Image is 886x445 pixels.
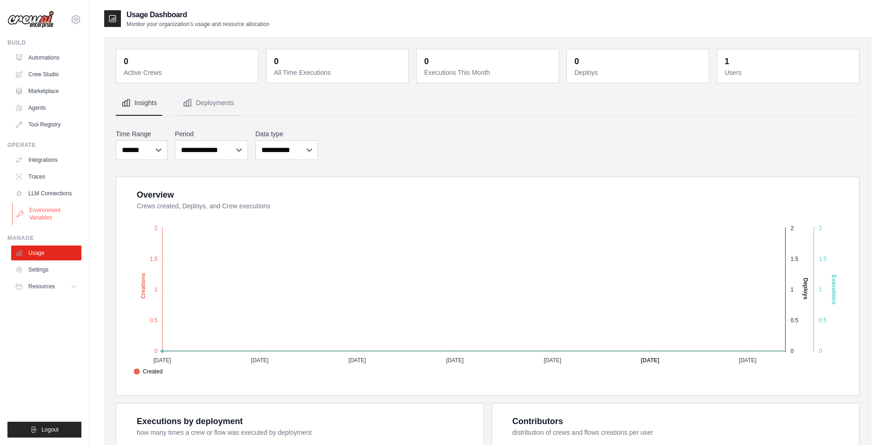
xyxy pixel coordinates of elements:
[11,186,81,201] a: LLM Connections
[11,67,81,82] a: Crew Studio
[7,234,81,242] div: Manage
[28,283,55,290] span: Resources
[11,117,81,132] a: Tool Registry
[11,153,81,167] a: Integrations
[446,357,464,364] tspan: [DATE]
[513,428,848,437] dt: distribution of crews and flows creations per user
[175,129,248,139] label: Period
[11,246,81,260] a: Usage
[127,9,269,20] h2: Usage Dashboard
[819,348,822,354] tspan: 0
[513,415,563,428] div: Contributors
[177,91,240,116] button: Deployments
[574,68,703,77] dt: Deploys
[791,286,794,293] tspan: 1
[124,55,128,68] div: 0
[819,225,822,232] tspan: 2
[154,225,158,232] tspan: 2
[11,262,81,277] a: Settings
[7,422,81,438] button: Logout
[791,317,799,324] tspan: 0.5
[255,129,318,139] label: Data type
[127,20,269,28] p: Monitor your organization's usage and resource allocation
[124,68,253,77] dt: Active Crews
[11,169,81,184] a: Traces
[137,201,848,211] dt: Crews created, Deploys, and Crew executions
[819,317,827,324] tspan: 0.5
[802,278,809,299] text: Deploys
[791,348,794,354] tspan: 0
[153,357,171,364] tspan: [DATE]
[137,415,243,428] div: Executions by deployment
[116,91,859,116] nav: Tabs
[41,426,59,433] span: Logout
[154,348,158,354] tspan: 0
[274,68,403,77] dt: All Time Executions
[544,357,561,364] tspan: [DATE]
[133,367,163,376] span: Created
[424,68,553,77] dt: Executions This Month
[725,55,729,68] div: 1
[424,55,429,68] div: 0
[11,84,81,99] a: Marketplace
[137,428,473,437] dt: how many times a crew or flow was executed by deployment
[274,55,279,68] div: 0
[831,275,837,305] text: Executions
[116,91,162,116] button: Insights
[7,11,54,28] img: Logo
[641,357,660,364] tspan: [DATE]
[348,357,366,364] tspan: [DATE]
[574,55,579,68] div: 0
[725,68,853,77] dt: Users
[137,188,174,201] div: Overview
[140,273,147,299] text: Creations
[11,279,81,294] button: Resources
[819,256,827,262] tspan: 1.5
[12,203,82,225] a: Environment Variables
[150,317,158,324] tspan: 0.5
[251,357,269,364] tspan: [DATE]
[11,50,81,65] a: Automations
[150,256,158,262] tspan: 1.5
[819,286,822,293] tspan: 1
[791,225,794,232] tspan: 2
[791,256,799,262] tspan: 1.5
[739,357,757,364] tspan: [DATE]
[154,286,158,293] tspan: 1
[11,100,81,115] a: Agents
[7,39,81,46] div: Build
[7,141,81,149] div: Operate
[116,129,167,139] label: Time Range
